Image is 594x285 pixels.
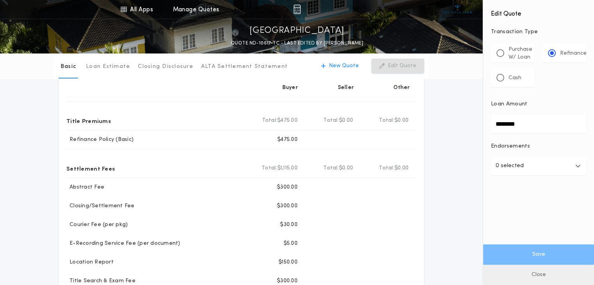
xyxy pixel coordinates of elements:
[61,63,76,71] p: Basic
[231,39,363,47] p: QUOTE ND-10517-TC - LAST EDITED BY [PERSON_NAME]
[483,244,594,265] button: Save
[277,164,298,172] span: $1,115.00
[491,157,586,175] button: 0 selected
[379,117,394,125] b: Total:
[394,84,410,92] p: Other
[313,59,367,73] button: New Quote
[201,63,288,71] p: ALTA Settlement Statement
[66,240,180,248] p: E-Recording Service Fee (per document)
[496,161,524,171] p: 0 selected
[66,183,104,191] p: Abstract Fee
[339,117,353,125] span: $0.00
[293,5,301,14] img: img
[250,25,344,37] p: [GEOGRAPHIC_DATA]
[323,164,339,172] b: Total:
[338,84,354,92] p: Seller
[329,62,359,70] p: New Quote
[138,63,193,71] p: Closing Disclosure
[66,221,128,229] p: Courier Fee (per pkg)
[371,59,424,73] button: Edit Quote
[262,164,277,172] b: Total:
[491,142,586,150] p: Endorsements
[508,46,532,61] p: Purchase W/ Loan
[277,117,298,125] span: $475.00
[262,117,278,125] b: Total:
[491,114,586,133] input: Loan Amount
[284,240,298,248] p: $5.00
[443,5,472,13] img: vs-icon
[323,117,339,125] b: Total:
[491,100,528,108] p: Loan Amount
[86,63,130,71] p: Loan Estimate
[560,50,587,57] p: Refinance
[379,164,394,172] b: Total:
[66,202,135,210] p: Closing/Settlement Fee
[491,5,586,19] h4: Edit Quote
[277,136,298,144] p: $475.00
[277,202,298,210] p: $300.00
[66,114,111,127] p: Title Premiums
[491,28,586,36] p: Transaction Type
[508,74,521,82] p: Cash
[277,183,298,191] p: $300.00
[66,136,134,144] p: Refinance Policy (Basic)
[394,117,408,125] span: $0.00
[388,62,416,70] p: Edit Quote
[277,277,298,285] p: $300.00
[282,84,298,92] p: Buyer
[339,164,353,172] span: $0.00
[280,221,298,229] p: $30.00
[278,258,298,266] p: $150.00
[483,265,594,285] button: Close
[394,164,408,172] span: $0.00
[66,162,115,175] p: Settlement Fees
[66,258,114,266] p: Location Report
[66,277,136,285] p: Title Search & Exam Fee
